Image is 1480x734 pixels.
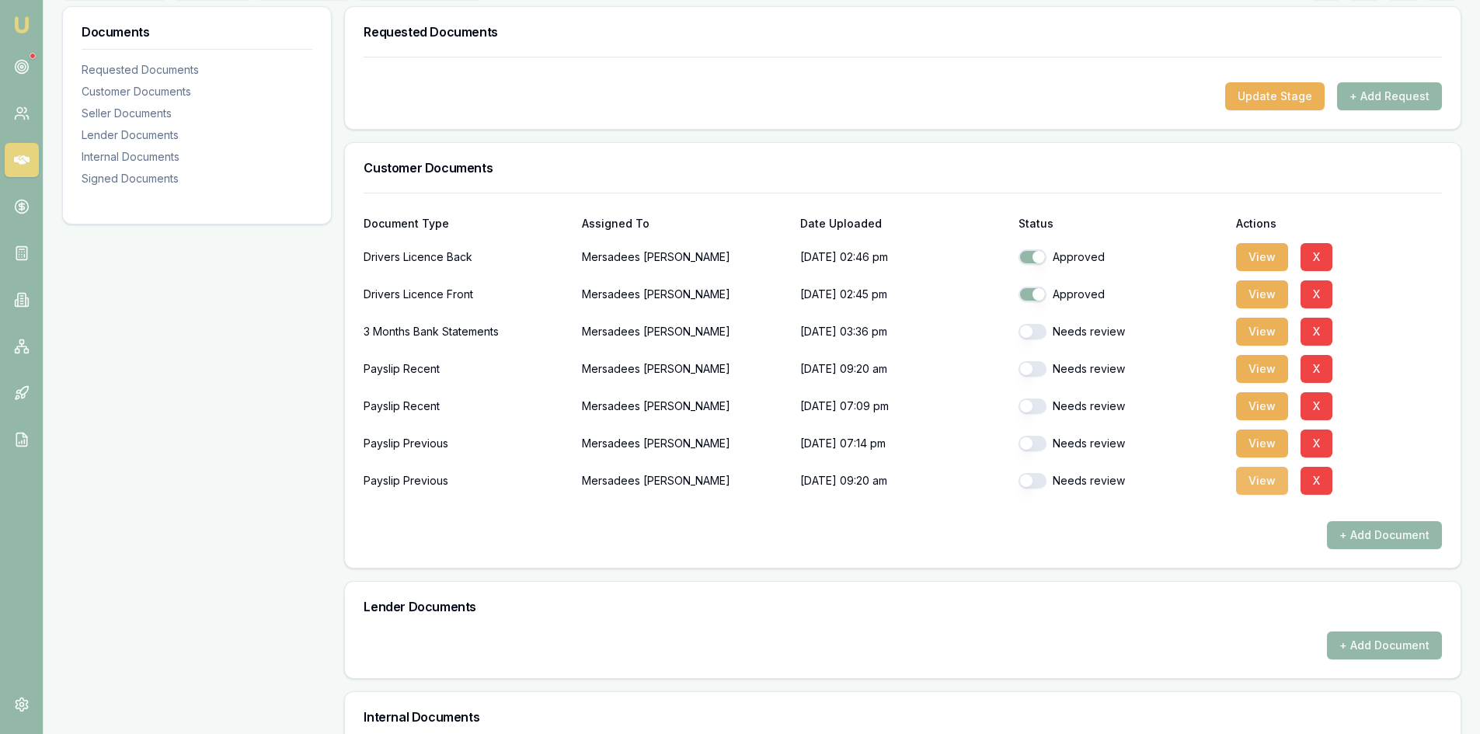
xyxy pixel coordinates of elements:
[364,242,569,273] div: Drivers Licence Back
[800,242,1006,273] p: [DATE] 02:46 pm
[1019,249,1224,265] div: Approved
[1236,392,1288,420] button: View
[1019,361,1224,377] div: Needs review
[364,26,1442,38] h3: Requested Documents
[12,16,31,34] img: emu-icon-u.png
[1337,82,1442,110] button: + Add Request
[364,218,569,229] div: Document Type
[582,353,788,384] p: Mersadees [PERSON_NAME]
[1327,631,1442,659] button: + Add Document
[800,428,1006,459] p: [DATE] 07:14 pm
[1019,324,1224,339] div: Needs review
[1019,287,1224,302] div: Approved
[800,279,1006,310] p: [DATE] 02:45 pm
[1236,467,1288,495] button: View
[1236,243,1288,271] button: View
[364,465,569,496] div: Payslip Previous
[1236,280,1288,308] button: View
[582,391,788,422] p: Mersadees [PERSON_NAME]
[364,316,569,347] div: 3 Months Bank Statements
[1019,218,1224,229] div: Status
[364,391,569,422] div: Payslip Recent
[1019,436,1224,451] div: Needs review
[1327,521,1442,549] button: + Add Document
[82,106,312,121] div: Seller Documents
[364,428,569,459] div: Payslip Previous
[582,465,788,496] p: Mersadees [PERSON_NAME]
[82,62,312,78] div: Requested Documents
[1225,82,1325,110] button: Update Stage
[1301,280,1332,308] button: X
[1301,243,1332,271] button: X
[364,600,1442,613] h3: Lender Documents
[1301,467,1332,495] button: X
[1236,355,1288,383] button: View
[800,316,1006,347] p: [DATE] 03:36 pm
[1301,355,1332,383] button: X
[1236,430,1288,457] button: View
[82,149,312,165] div: Internal Documents
[582,428,788,459] p: Mersadees [PERSON_NAME]
[582,316,788,347] p: Mersadees [PERSON_NAME]
[800,465,1006,496] p: [DATE] 09:20 am
[82,127,312,143] div: Lender Documents
[1236,318,1288,346] button: View
[1301,318,1332,346] button: X
[82,26,312,38] h3: Documents
[800,391,1006,422] p: [DATE] 07:09 pm
[582,279,788,310] p: Mersadees [PERSON_NAME]
[1301,430,1332,457] button: X
[1019,398,1224,414] div: Needs review
[1019,473,1224,489] div: Needs review
[364,353,569,384] div: Payslip Recent
[364,162,1442,174] h3: Customer Documents
[1301,392,1332,420] button: X
[1236,218,1442,229] div: Actions
[582,242,788,273] p: Mersadees [PERSON_NAME]
[800,218,1006,229] div: Date Uploaded
[364,279,569,310] div: Drivers Licence Front
[82,84,312,99] div: Customer Documents
[82,171,312,186] div: Signed Documents
[582,218,788,229] div: Assigned To
[364,711,1442,723] h3: Internal Documents
[800,353,1006,384] p: [DATE] 09:20 am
